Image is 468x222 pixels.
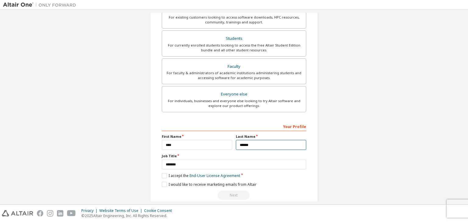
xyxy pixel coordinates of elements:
img: youtube.svg [67,210,76,217]
p: © 2025 Altair Engineering, Inc. All Rights Reserved. [81,213,175,218]
div: For currently enrolled students looking to access the free Altair Student Edition bundle and all ... [166,43,302,53]
div: Faculty [166,62,302,71]
img: linkedin.svg [57,210,63,217]
div: Students [166,34,302,43]
img: Altair One [3,2,79,8]
div: For individuals, businesses and everyone else looking to try Altair software and explore our prod... [166,99,302,108]
div: Everyone else [166,90,302,99]
label: First Name [162,134,232,139]
div: Website Terms of Use [99,208,144,213]
label: I accept the [162,173,240,178]
div: Select your account type to continue [162,191,306,200]
img: altair_logo.svg [2,210,33,217]
img: instagram.svg [47,210,53,217]
div: For existing customers looking to access software downloads, HPC resources, community, trainings ... [166,15,302,25]
label: Last Name [236,134,306,139]
img: facebook.svg [37,210,43,217]
label: Job Title [162,154,306,158]
div: Privacy [81,208,99,213]
div: For faculty & administrators of academic institutions administering students and accessing softwa... [166,71,302,80]
a: End-User License Agreement [190,173,240,178]
div: Your Profile [162,121,306,131]
label: I would like to receive marketing emails from Altair [162,182,257,187]
div: Cookie Consent [144,208,175,213]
